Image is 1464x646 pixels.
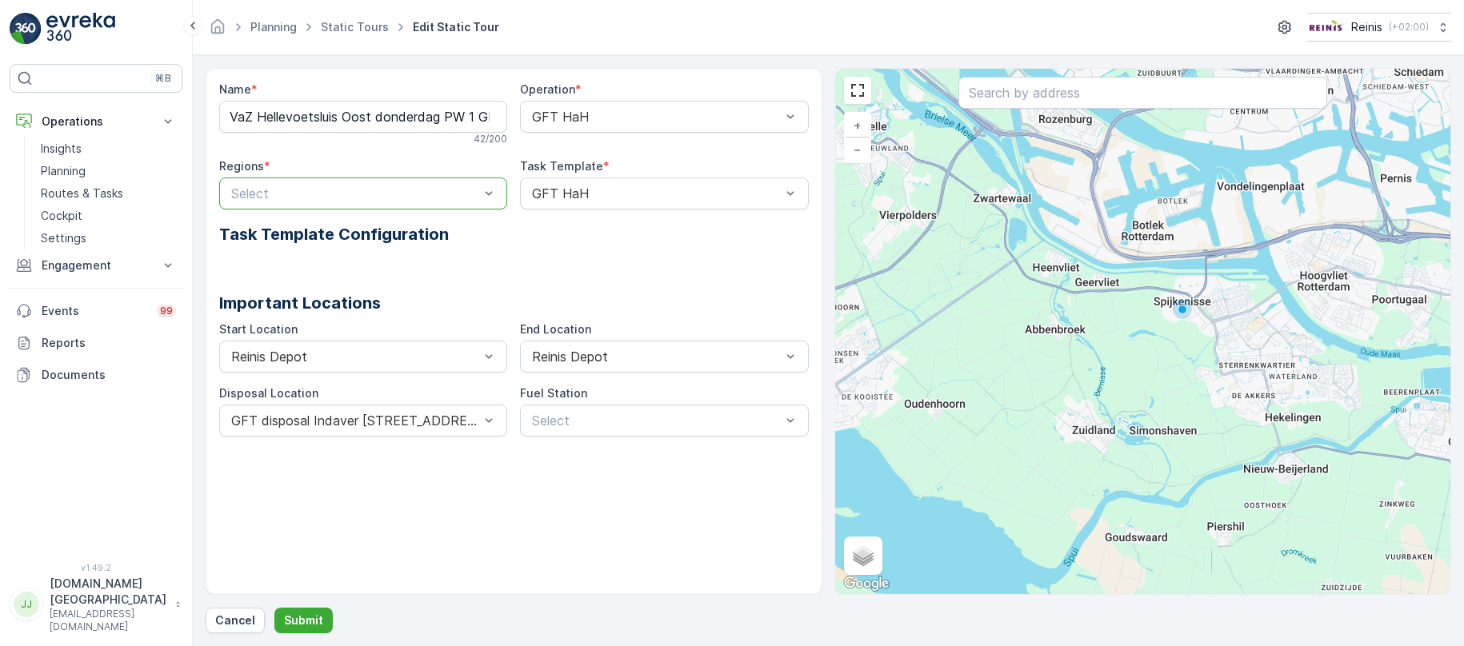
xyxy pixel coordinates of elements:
p: ⌘B [155,72,171,85]
span: − [854,142,862,156]
a: Reports [10,327,182,359]
img: Reinis-Logo-Vrijstaand_Tekengebied-1-copy2_aBO4n7j.png [1307,18,1345,36]
button: Submit [274,608,333,633]
h2: Task Template Configuration [219,222,809,246]
p: Submit [284,612,323,628]
a: Static Tours [321,20,389,34]
p: Reinis [1351,19,1382,35]
span: + [854,118,862,132]
button: Reinis(+02:00) [1307,13,1451,42]
p: Planning [41,163,86,179]
p: 99 [160,305,173,317]
p: Select [231,184,479,203]
p: Insights [41,141,82,157]
p: Routes & Tasks [41,185,123,201]
p: [EMAIL_ADDRESS][DOMAIN_NAME] [50,608,167,633]
a: Documents [10,359,182,391]
button: Operations [10,106,182,138]
img: logo [10,13,42,45]
p: [DOMAIN_NAME][GEOGRAPHIC_DATA] [50,576,167,608]
button: JJ[DOMAIN_NAME][GEOGRAPHIC_DATA][EMAIL_ADDRESS][DOMAIN_NAME] [10,576,182,633]
p: ( +02:00 ) [1389,21,1429,34]
label: Start Location [219,322,298,336]
p: Events [42,303,147,319]
button: Engagement [10,249,182,281]
a: Insights [34,138,182,160]
p: Cancel [215,612,255,628]
a: Settings [34,227,182,249]
a: Homepage [209,24,226,38]
p: Settings [41,230,86,246]
p: Cockpit [41,208,82,224]
p: 42 / 200 [474,133,507,146]
img: Google [840,573,893,594]
p: Select [532,411,780,430]
button: Cancel [206,608,265,633]
a: Routes & Tasks [34,182,182,205]
a: Zoom Out [846,138,870,161]
p: Documents [42,367,176,383]
label: Name [219,82,251,96]
label: Fuel Station [520,386,587,400]
p: Important Locations [219,291,809,315]
p: Reports [42,335,176,351]
label: Task Template [520,159,603,173]
label: Operation [520,82,575,96]
span: Edit Static Tour [410,19,502,35]
a: Events99 [10,295,182,327]
a: View Fullscreen [846,78,870,102]
p: Operations [42,114,150,130]
label: End Location [520,322,591,336]
div: JJ [14,592,39,617]
label: Regions [219,159,264,173]
p: Engagement [42,257,150,273]
a: Open this area in Google Maps (opens a new window) [840,573,893,594]
img: logo_light-DOdMpM7g.png [46,13,115,45]
input: Search by address [958,77,1327,109]
a: Planning [250,20,297,34]
a: Zoom In [846,114,870,138]
label: Disposal Location [219,386,318,400]
a: Planning [34,160,182,182]
a: Cockpit [34,205,182,227]
span: v 1.49.2 [10,563,182,572]
a: Layers [846,538,881,573]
